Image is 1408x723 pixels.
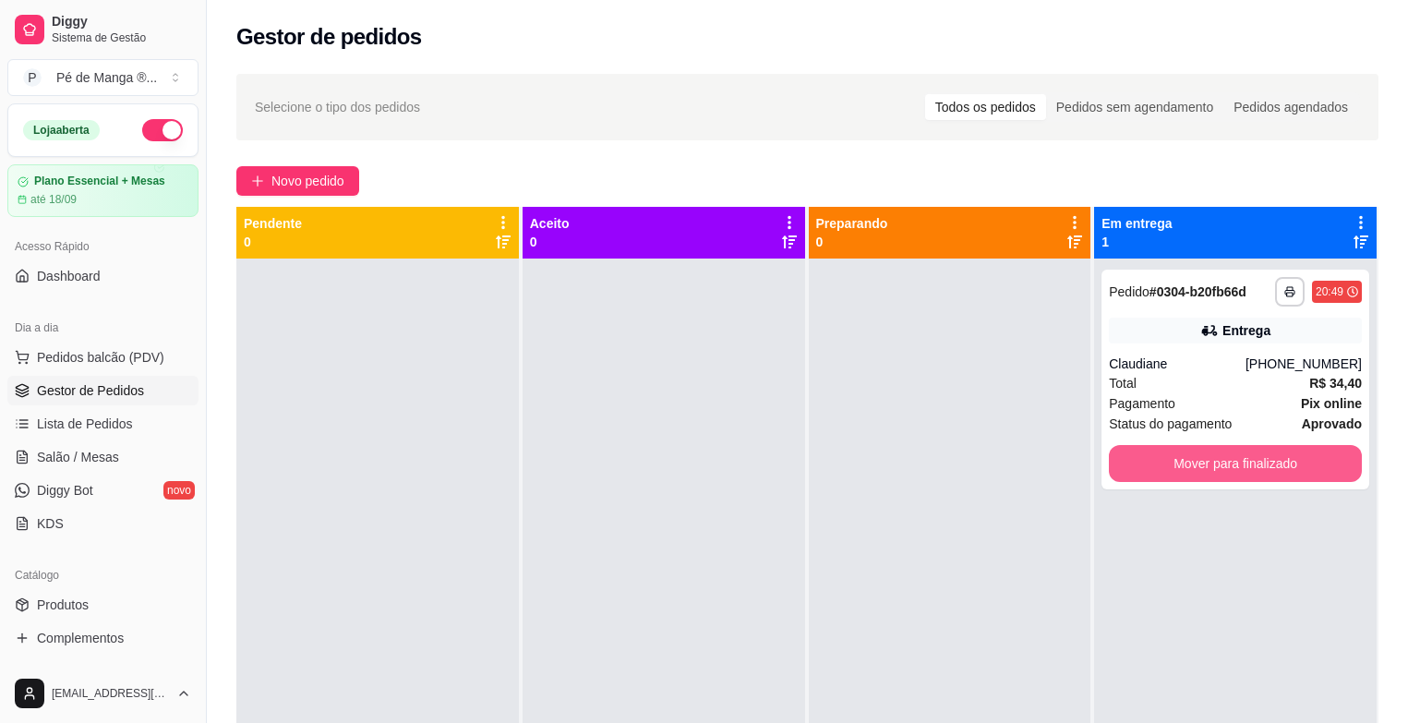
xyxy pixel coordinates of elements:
[925,94,1046,120] div: Todos os pedidos
[7,59,199,96] button: Select a team
[37,629,124,647] span: Complementos
[1316,284,1343,299] div: 20:49
[1302,416,1362,431] strong: aprovado
[52,30,191,45] span: Sistema de Gestão
[1109,355,1246,373] div: Claudiane
[23,68,42,87] span: P
[7,261,199,291] a: Dashboard
[1109,373,1137,393] span: Total
[1109,284,1149,299] span: Pedido
[1109,393,1175,414] span: Pagamento
[7,560,199,590] div: Catálogo
[7,409,199,439] a: Lista de Pedidos
[37,267,101,285] span: Dashboard
[52,686,169,701] span: [EMAIL_ADDRESS][DOMAIN_NAME]
[1109,445,1362,482] button: Mover para finalizado
[1223,94,1358,120] div: Pedidos agendados
[23,120,100,140] div: Loja aberta
[56,68,157,87] div: Pé de Manga ® ...
[530,214,570,233] p: Aceito
[7,671,199,716] button: [EMAIL_ADDRESS][DOMAIN_NAME]
[1109,414,1232,434] span: Status do pagamento
[7,313,199,343] div: Dia a dia
[251,175,264,187] span: plus
[142,119,183,141] button: Alterar Status
[7,442,199,472] a: Salão / Mesas
[7,623,199,653] a: Complementos
[37,596,89,614] span: Produtos
[7,590,199,620] a: Produtos
[52,14,191,30] span: Diggy
[1046,94,1223,120] div: Pedidos sem agendamento
[1309,376,1362,391] strong: R$ 34,40
[816,233,888,251] p: 0
[1101,233,1172,251] p: 1
[271,171,344,191] span: Novo pedido
[30,192,77,207] article: até 18/09
[34,175,165,188] article: Plano Essencial + Mesas
[530,233,570,251] p: 0
[37,415,133,433] span: Lista de Pedidos
[1246,355,1362,373] div: [PHONE_NUMBER]
[816,214,888,233] p: Preparando
[7,232,199,261] div: Acesso Rápido
[1101,214,1172,233] p: Em entrega
[7,509,199,538] a: KDS
[1149,284,1246,299] strong: # 0304-b20fb66d
[37,381,144,400] span: Gestor de Pedidos
[244,233,302,251] p: 0
[7,343,199,372] button: Pedidos balcão (PDV)
[255,97,420,117] span: Selecione o tipo dos pedidos
[7,476,199,505] a: Diggy Botnovo
[7,164,199,217] a: Plano Essencial + Mesasaté 18/09
[37,481,93,500] span: Diggy Bot
[244,214,302,233] p: Pendente
[236,22,422,52] h2: Gestor de pedidos
[7,7,199,52] a: DiggySistema de Gestão
[236,166,359,196] button: Novo pedido
[37,514,64,533] span: KDS
[7,376,199,405] a: Gestor de Pedidos
[1301,396,1362,411] strong: Pix online
[37,348,164,367] span: Pedidos balcão (PDV)
[1222,321,1270,340] div: Entrega
[37,448,119,466] span: Salão / Mesas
